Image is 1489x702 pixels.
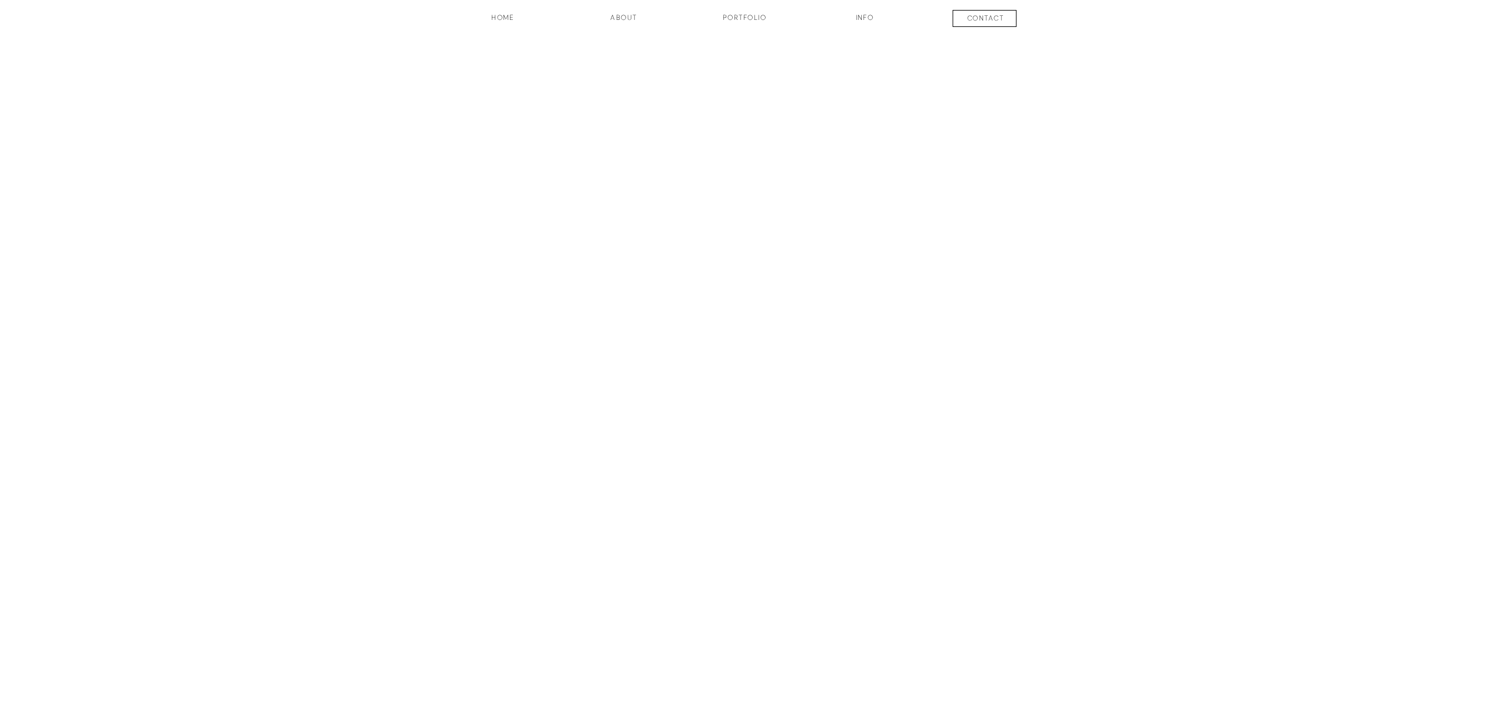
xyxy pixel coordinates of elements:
a: contact [942,13,1029,27]
a: HOME [460,12,546,32]
a: INFO [835,12,894,32]
a: about [594,12,653,32]
a: Portfolio [701,12,788,32]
